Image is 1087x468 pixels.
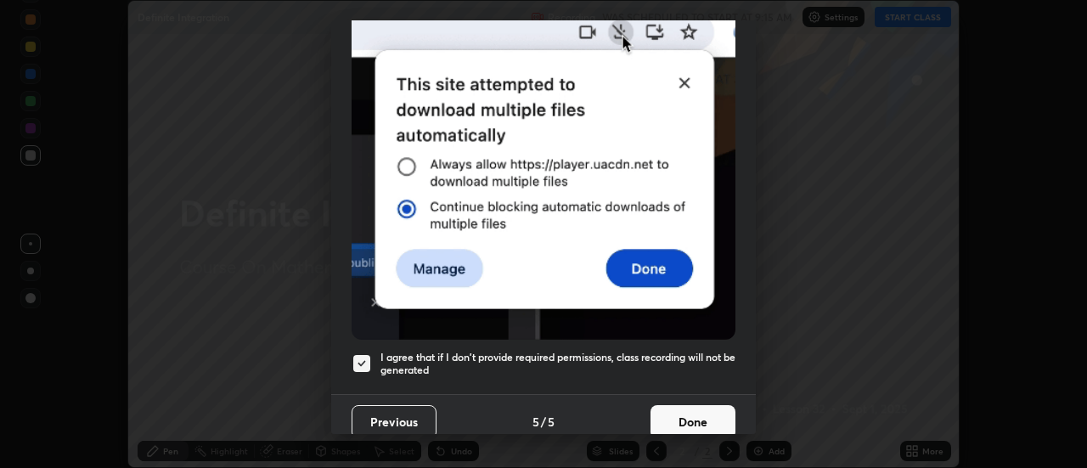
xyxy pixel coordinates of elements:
h4: 5 [532,413,539,431]
button: Done [651,405,735,439]
h5: I agree that if I don't provide required permissions, class recording will not be generated [380,351,735,377]
h4: 5 [548,413,555,431]
h4: / [541,413,546,431]
button: Previous [352,405,436,439]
